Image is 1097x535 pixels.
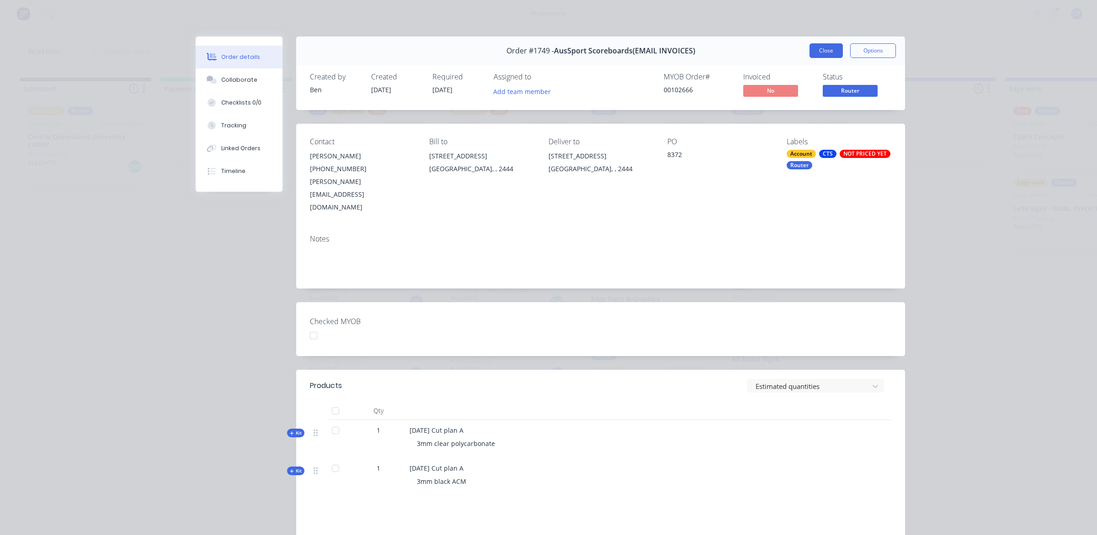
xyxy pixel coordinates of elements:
span: No [743,85,798,96]
div: [STREET_ADDRESS][GEOGRAPHIC_DATA], , 2444 [548,150,653,179]
span: Kit [290,430,302,436]
span: Order #1749 - [506,47,554,55]
button: Linked Orders [196,137,282,160]
div: [PERSON_NAME][EMAIL_ADDRESS][DOMAIN_NAME] [310,175,415,214]
div: Router [787,161,812,169]
span: [DATE] Cut plan A [410,464,463,472]
div: 00102666 [664,85,732,94]
div: [PERSON_NAME] [310,150,415,163]
div: [PERSON_NAME][PHONE_NUMBER][PERSON_NAME][EMAIL_ADDRESS][DOMAIN_NAME] [310,150,415,214]
button: Add team member [494,85,556,97]
div: [STREET_ADDRESS] [548,150,653,163]
span: AusSport Scoreboards(EMAIL INVOICES) [554,47,695,55]
span: [DATE] Cut plan A [410,426,463,435]
div: 8372 [667,150,772,163]
div: [STREET_ADDRESS] [429,150,534,163]
button: Checklists 0/0 [196,91,282,114]
div: Timeline [221,167,245,175]
div: Tracking [221,121,246,130]
span: 1 [377,425,380,435]
div: Deliver to [548,137,653,146]
div: Notes [310,235,891,243]
span: 1 [377,463,380,473]
button: Kit [287,467,304,475]
span: 3mm clear polycarbonate [417,439,495,448]
div: Checklists 0/0 [221,99,261,107]
div: Linked Orders [221,144,261,152]
button: Options [850,43,896,58]
button: Close [809,43,843,58]
button: Collaborate [196,68,282,91]
span: [DATE] [371,85,391,94]
button: Router [823,85,878,99]
div: Qty [351,402,406,420]
div: Invoiced [743,73,812,81]
div: NOT PRICED YET [840,150,890,158]
div: Bill to [429,137,534,146]
div: Required [432,73,483,81]
div: [PHONE_NUMBER] [310,163,415,175]
span: Kit [290,467,302,474]
span: 3mm black ACM [417,477,466,486]
div: [STREET_ADDRESS][GEOGRAPHIC_DATA], , 2444 [429,150,534,179]
div: Status [823,73,891,81]
div: Contact [310,137,415,146]
div: PO [667,137,772,146]
button: Timeline [196,160,282,183]
span: Router [823,85,878,96]
div: Collaborate [221,76,257,84]
div: Assigned to [494,73,585,81]
div: Created [371,73,421,81]
div: CTS [819,150,836,158]
div: Products [310,380,342,391]
div: Account [787,150,816,158]
div: [GEOGRAPHIC_DATA], , 2444 [429,163,534,175]
label: Checked MYOB [310,316,424,327]
div: Ben [310,85,360,94]
button: Order details [196,46,282,68]
button: Add team member [489,85,556,97]
button: Tracking [196,114,282,137]
div: Created by [310,73,360,81]
button: Kit [287,429,304,437]
div: [GEOGRAPHIC_DATA], , 2444 [548,163,653,175]
span: [DATE] [432,85,453,94]
div: MYOB Order # [664,73,732,81]
div: Order details [221,53,260,61]
div: Labels [787,137,891,146]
